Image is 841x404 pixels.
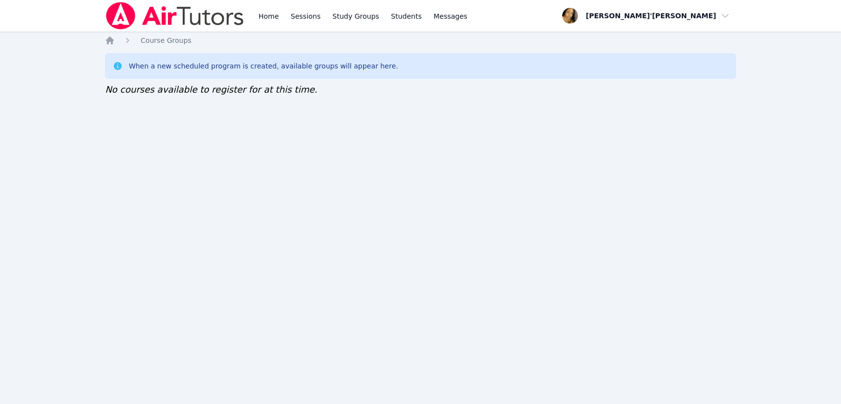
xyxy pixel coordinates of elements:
[105,84,317,95] span: No courses available to register for at this time.
[434,11,468,21] span: Messages
[140,35,191,45] a: Course Groups
[105,2,244,30] img: Air Tutors
[105,35,736,45] nav: Breadcrumb
[140,36,191,44] span: Course Groups
[129,61,398,71] div: When a new scheduled program is created, available groups will appear here.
